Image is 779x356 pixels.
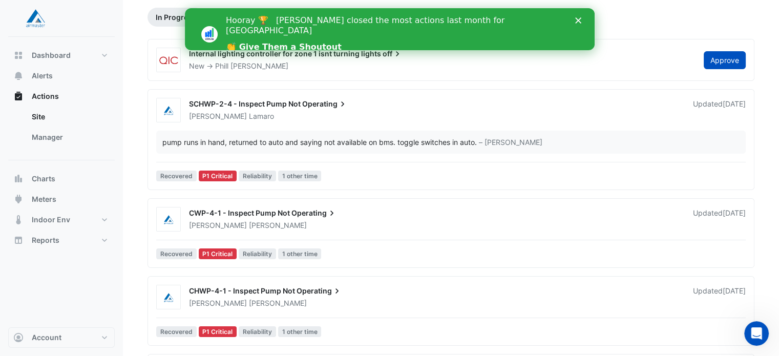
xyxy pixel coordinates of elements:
[390,9,401,15] div: Close
[199,171,237,181] div: P1 Critical
[13,71,24,81] app-icon: Alerts
[383,49,403,59] span: off
[13,91,24,101] app-icon: Actions
[32,235,59,245] span: Reports
[8,169,115,189] button: Charts
[215,61,228,70] span: Phill
[41,34,157,45] a: 👏 Give Them a Shoutout
[297,286,342,296] span: Operating
[239,248,276,259] span: Reliability
[239,171,276,181] span: Reliability
[230,61,288,71] span: [PERSON_NAME]
[710,56,739,65] span: Approve
[32,50,71,60] span: Dashboard
[744,321,769,346] iframe: Intercom live chat
[199,248,237,259] div: P1 Critical
[189,221,247,229] span: [PERSON_NAME]
[185,8,595,50] iframe: Intercom live chat banner
[13,174,24,184] app-icon: Charts
[693,208,746,231] div: Updated
[479,137,542,148] span: – [PERSON_NAME]
[693,99,746,121] div: Updated
[189,208,290,217] span: CWP-4-1 - Inspect Pump Not
[8,45,115,66] button: Dashboard
[32,332,61,343] span: Account
[204,8,249,27] a: On Hold
[8,210,115,230] button: Indoor Env
[302,99,348,109] span: Operating
[162,137,477,148] div: pump runs in hand, returned to auto and saying not available on bms. toggle switches in auto.
[189,49,381,58] span: Internal lighting controller for zone 1 isnt turning lights
[8,107,115,152] div: Actions
[13,215,24,225] app-icon: Indoor Env
[32,174,55,184] span: Charts
[32,194,56,204] span: Meters
[723,208,746,217] span: Fri 26-Sep-2025 07:04 AEST
[278,248,322,259] span: 1 other time
[189,112,247,120] span: [PERSON_NAME]
[278,326,322,337] span: 1 other time
[13,194,24,204] app-icon: Meters
[32,91,59,101] span: Actions
[278,171,322,181] span: 1 other time
[249,111,274,121] span: Lamaro
[206,61,213,70] span: ->
[189,286,295,295] span: CHWP-4-1 - Inspect Pump Not
[157,215,180,225] img: Airmaster Australia
[8,230,115,250] button: Reports
[12,8,58,29] img: Company Logo
[32,215,70,225] span: Indoor Env
[8,86,115,107] button: Actions
[156,171,197,181] span: Recovered
[157,55,180,66] img: QIC
[24,127,115,148] a: Manager
[189,99,301,108] span: SCHWP-2-4 - Inspect Pump Not
[704,51,746,69] button: Approve
[723,99,746,108] span: Fri 26-Sep-2025 07:09 AEST
[723,286,746,295] span: Fri 26-Sep-2025 07:04 AEST
[13,235,24,245] app-icon: Reports
[239,326,276,337] span: Reliability
[24,107,115,127] a: Site
[249,298,307,308] span: [PERSON_NAME]
[199,326,237,337] div: P1 Critical
[8,189,115,210] button: Meters
[249,220,307,231] span: [PERSON_NAME]
[32,71,53,81] span: Alerts
[157,106,180,116] img: Airmaster Australia
[13,50,24,60] app-icon: Dashboard
[189,61,204,70] span: New
[156,326,197,337] span: Recovered
[156,248,197,259] span: Recovered
[693,286,746,308] div: Updated
[8,327,115,348] button: Account
[8,66,115,86] button: Alerts
[189,299,247,307] span: [PERSON_NAME]
[291,208,337,218] span: Operating
[249,8,298,27] a: Resolved
[148,8,204,27] a: In Progress
[157,292,180,303] img: Airmaster Australia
